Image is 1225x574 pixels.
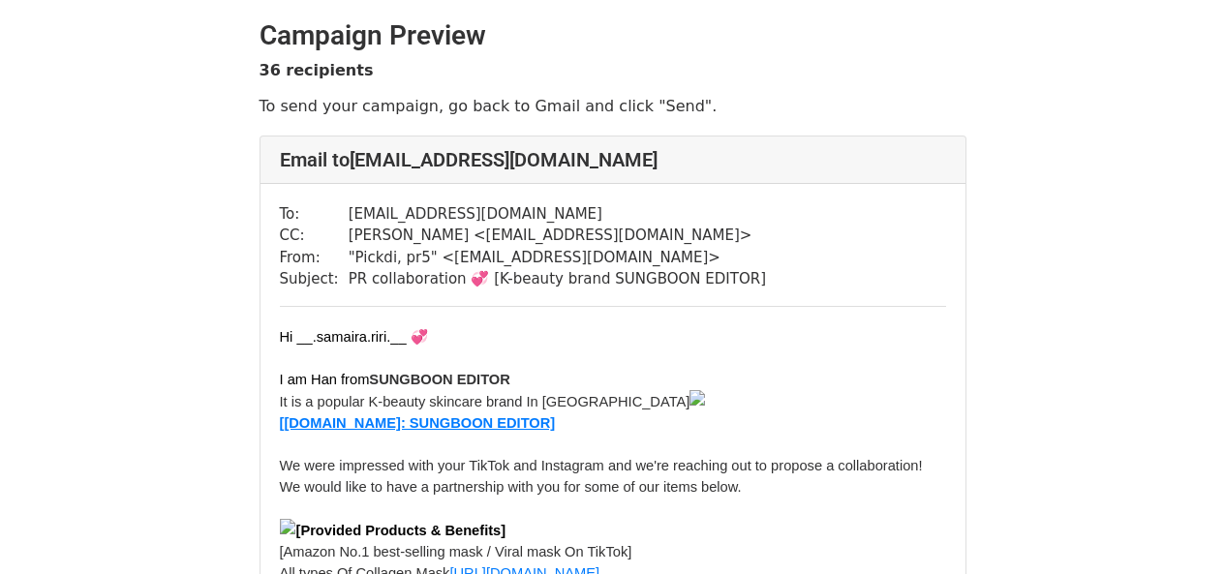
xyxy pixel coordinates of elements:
span: I am Han from [280,372,370,387]
td: Subject: [280,268,349,290]
img: 😊 [689,390,706,425]
span: Hi __.samaira.riri.__ 💞 [280,329,428,345]
span: [Provided Products & Benefits] [296,523,506,538]
td: To: [280,203,349,226]
h2: Campaign Preview [260,19,966,52]
strong: 36 recipients [260,61,374,79]
td: CC: [280,225,349,247]
span: It is a popular K-beauty skincare brand In [GEOGRAPHIC_DATA] [280,394,690,409]
span: [[DOMAIN_NAME]: SUNGBOON EDITOR] [280,415,556,431]
td: [PERSON_NAME] < [EMAIL_ADDRESS][DOMAIN_NAME] > [349,225,766,247]
td: From: [280,247,349,269]
span: We were impressed with your TikTok and Instagram and we're reaching out to propose a collaboration! [280,458,923,473]
span: [Amazon No.1 best-selling mask / Viral mask On TikTok] [280,544,632,559]
img: ✅ [280,519,296,554]
td: "Pickdi, pr5" < [EMAIL_ADDRESS][DOMAIN_NAME] > [349,247,766,269]
p: To send your campaign, go back to Gmail and click "Send". [260,96,966,116]
a: [[DOMAIN_NAME]: SUNGBOON EDITOR] [280,413,556,432]
span: SUNGBOON EDITOR [369,372,510,387]
td: [EMAIL_ADDRESS][DOMAIN_NAME] [349,203,766,226]
span: We would like to have a partnership with you for some of our items below. [280,479,742,495]
td: PR collaboration 💞 [K-beauty brand SUNGBOON EDITOR] [349,268,766,290]
h4: Email to [EMAIL_ADDRESS][DOMAIN_NAME] [280,148,946,171]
